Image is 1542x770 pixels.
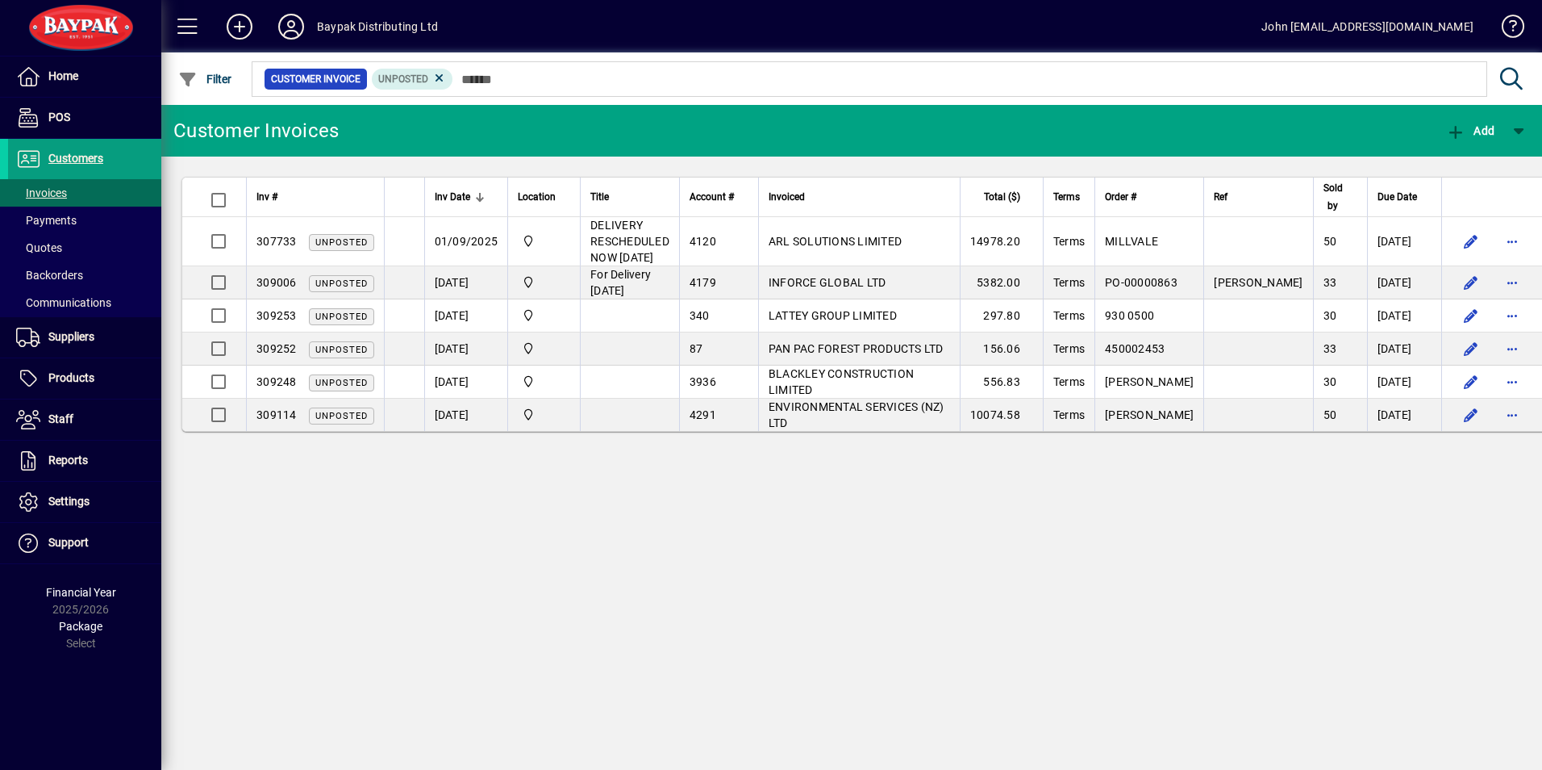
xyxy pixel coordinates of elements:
span: For Delivery [DATE] [590,268,651,297]
span: 50 [1323,408,1337,421]
span: Payments [16,214,77,227]
button: More options [1500,303,1526,329]
span: 3936 [690,375,716,388]
span: Terms [1053,309,1085,322]
td: [DATE] [1367,217,1441,266]
span: Package [59,620,102,633]
span: Settings [48,495,90,508]
span: DELIVERY RESCHEDULED NOW [DATE] [590,219,669,264]
span: 4291 [690,408,716,421]
td: [DATE] [1367,366,1441,399]
span: Baypak - Onekawa [518,232,570,250]
button: Edit [1458,369,1484,395]
span: Reports [48,454,88,467]
span: 33 [1323,276,1337,289]
a: Support [8,523,161,563]
span: Order # [1105,188,1136,206]
span: Baypak - Onekawa [518,307,570,324]
div: Location [518,188,570,206]
div: Inv Date [435,188,498,206]
span: Terms [1053,375,1085,388]
a: Invoices [8,179,161,207]
div: Sold by [1323,179,1357,215]
span: Filter [178,73,232,86]
span: ENVIRONMENTAL SERVICES (NZ) LTD [769,400,944,429]
div: Inv # [256,188,374,206]
span: Backorders [16,269,83,282]
span: Home [48,69,78,82]
span: [PERSON_NAME] [1105,375,1194,388]
span: Terms [1053,235,1085,248]
a: Reports [8,441,161,481]
div: Customer Invoices [173,118,339,144]
span: Unposted [315,345,368,355]
span: POS [48,111,70,123]
td: 01/09/2025 [424,217,508,266]
a: Products [8,358,161,399]
span: [PERSON_NAME] [1214,276,1302,289]
button: Edit [1458,228,1484,254]
a: Knowledge Base [1490,3,1522,56]
mat-chip: Customer Invoice Status: Unposted [372,69,453,90]
td: [DATE] [1367,399,1441,431]
td: 10074.58 [960,399,1043,431]
td: [DATE] [424,266,508,299]
span: Customers [48,152,103,165]
span: 340 [690,309,710,322]
span: Unposted [315,411,368,421]
span: Terms [1053,408,1085,421]
button: Edit [1458,270,1484,295]
span: 309248 [256,375,297,388]
span: 309252 [256,342,297,355]
td: [DATE] [424,333,508,366]
span: Account # [690,188,734,206]
span: 930 0500 [1105,309,1154,322]
span: Unposted [378,73,428,85]
button: More options [1500,336,1526,362]
span: Communications [16,296,111,309]
div: John [EMAIL_ADDRESS][DOMAIN_NAME] [1261,14,1473,40]
a: Communications [8,289,161,316]
button: Filter [174,65,236,94]
span: Unposted [315,378,368,388]
a: Home [8,56,161,97]
span: Total ($) [984,188,1020,206]
span: Baypak - Onekawa [518,406,570,424]
span: Baypak - Onekawa [518,274,570,291]
span: Terms [1053,342,1085,355]
span: MILLVALE [1105,235,1158,248]
button: Add [214,12,265,41]
a: POS [8,98,161,138]
span: Invoices [16,186,67,199]
span: ARL SOLUTIONS LIMITED [769,235,902,248]
span: 33 [1323,342,1337,355]
button: Add [1442,116,1498,145]
span: 450002453 [1105,342,1165,355]
span: Title [590,188,609,206]
span: Support [48,536,89,549]
td: [DATE] [1367,266,1441,299]
div: Title [590,188,669,206]
span: 30 [1323,375,1337,388]
td: [DATE] [424,399,508,431]
td: 556.83 [960,366,1043,399]
span: 307733 [256,235,297,248]
a: Suppliers [8,317,161,358]
td: 297.80 [960,299,1043,333]
div: Baypak Distributing Ltd [317,14,438,40]
span: Inv # [256,188,277,206]
div: Total ($) [970,188,1035,206]
span: Financial Year [46,586,116,599]
span: Terms [1053,188,1080,206]
span: BLACKLEY CONSTRUCTION LIMITED [769,367,914,396]
span: 87 [690,342,703,355]
span: Unposted [315,312,368,322]
span: 309253 [256,309,297,322]
span: Sold by [1323,179,1343,215]
span: [PERSON_NAME] [1105,408,1194,421]
a: Backorders [8,262,161,289]
span: 4179 [690,276,716,289]
span: Unposted [315,278,368,289]
td: [DATE] [424,299,508,333]
span: Due Date [1377,188,1417,206]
